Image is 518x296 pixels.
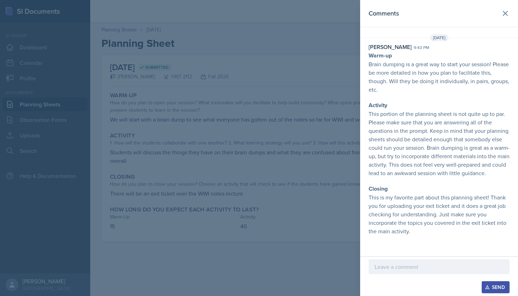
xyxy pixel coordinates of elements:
[369,51,392,60] strong: Warm-up
[369,110,510,177] p: This portion of the planning sheet is not quite up to par. Please make sure that you are answerin...
[486,284,505,290] div: Send
[414,44,429,51] div: 9:43 pm
[430,34,449,41] span: [DATE]
[369,193,510,235] p: This is my favorite part about this planning sheet! Thank you for uploading your exit ticket and ...
[369,60,510,94] p: Brain dumping is a great way to start your session! Please be more detailed in how you plan to fa...
[369,101,387,109] strong: Activity
[369,43,412,51] div: [PERSON_NAME]
[369,185,388,193] strong: Closing
[482,281,510,293] button: Send
[369,8,399,18] h2: Comments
